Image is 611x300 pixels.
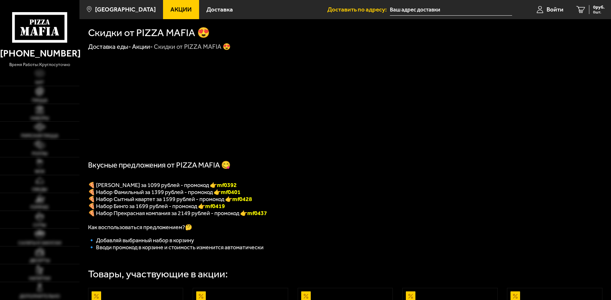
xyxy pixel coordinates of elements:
[247,210,267,217] span: mf0437
[88,203,225,210] span: 🍕 Набор Бинго за 1699 рублей - промокод 👉
[35,80,44,85] span: Хит
[88,269,228,279] div: Товары, участвующие в акции:
[32,152,48,156] span: Роллы
[88,182,237,189] span: 🍕 [PERSON_NAME] за 1099 рублей - промокод 👉
[88,224,192,231] span: Как воспользоваться предложением?🤔
[88,161,231,169] span: Вкусные предложения от PIZZA MAFIA 😋
[18,241,61,245] span: Салаты и закуски
[30,205,49,210] span: Горячее
[88,43,131,50] a: Доставка еды-
[88,244,264,251] span: 🔹 Вводи промокод в корзине и стоимость изменится автоматически
[221,189,241,196] b: mf0401
[205,203,225,210] b: mf0419
[154,43,231,51] div: Скидки от PIZZA MAFIA 😍
[33,223,46,228] span: Супы
[19,294,60,299] span: Дополнительно
[88,210,247,217] span: 🍕 Набор Прекрасная компания за 2149 рублей - промокод 👉
[21,134,58,138] span: Римская пицца
[170,6,192,12] span: Акции
[132,43,153,50] a: Акции-
[32,187,47,192] span: Обеды
[593,10,605,14] span: 0 шт.
[206,6,233,12] span: Доставка
[30,259,50,263] span: Десерты
[32,98,48,103] span: Пицца
[232,196,252,203] b: mf0428
[217,182,237,189] font: mf0392
[88,189,241,196] span: 🍕 Набор Фамильный за 1399 рублей - промокод 👉
[35,169,45,174] span: WOK
[95,6,156,12] span: [GEOGRAPHIC_DATA]
[327,6,390,12] span: Доставить по адресу:
[31,116,49,121] span: Наборы
[88,237,194,244] span: 🔹 Добавляй выбранный набор в корзину
[88,28,210,38] h1: Скидки от PIZZA MAFIA 😍
[29,276,50,281] span: Напитки
[390,4,512,16] input: Ваш адрес доставки
[593,5,605,10] span: 0 руб.
[547,6,563,12] span: Войти
[88,196,252,203] span: 🍕 Набор Сытный квартет за 1599 рублей - промокод 👉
